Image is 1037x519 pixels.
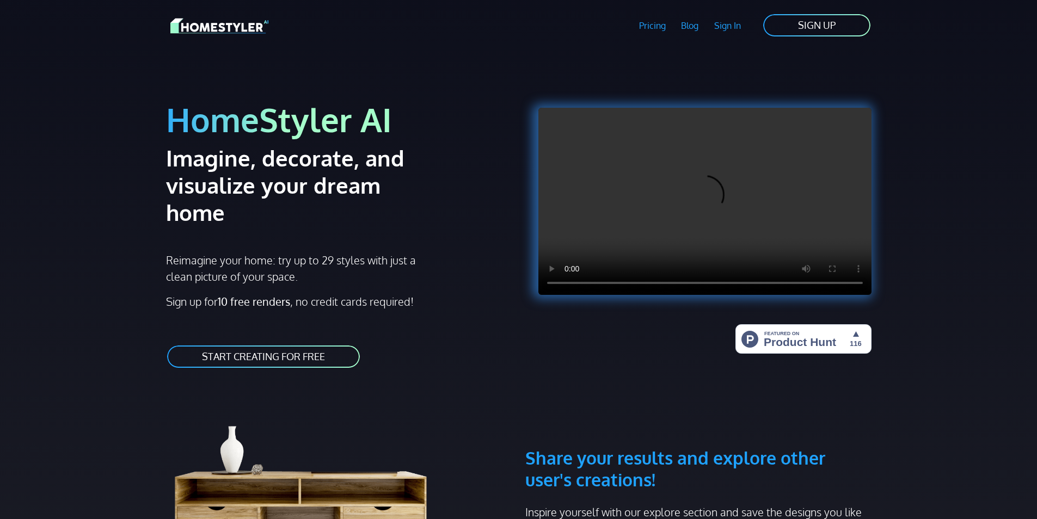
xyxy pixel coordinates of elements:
[762,13,872,38] a: SIGN UP
[166,99,512,140] h1: HomeStyler AI
[166,344,361,369] a: START CREATING FOR FREE
[525,395,872,491] h3: Share your results and explore other user's creations!
[673,13,707,38] a: Blog
[631,13,673,38] a: Pricing
[166,293,512,310] p: Sign up for , no credit cards required!
[170,16,268,35] img: HomeStyler AI logo
[218,294,290,308] strong: 10 free renders
[166,252,426,285] p: Reimagine your home: try up to 29 styles with just a clean picture of your space.
[735,324,872,354] img: HomeStyler AI - Interior Design Made Easy: One Click to Your Dream Home | Product Hunt
[166,144,443,226] h2: Imagine, decorate, and visualize your dream home
[707,13,749,38] a: Sign In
